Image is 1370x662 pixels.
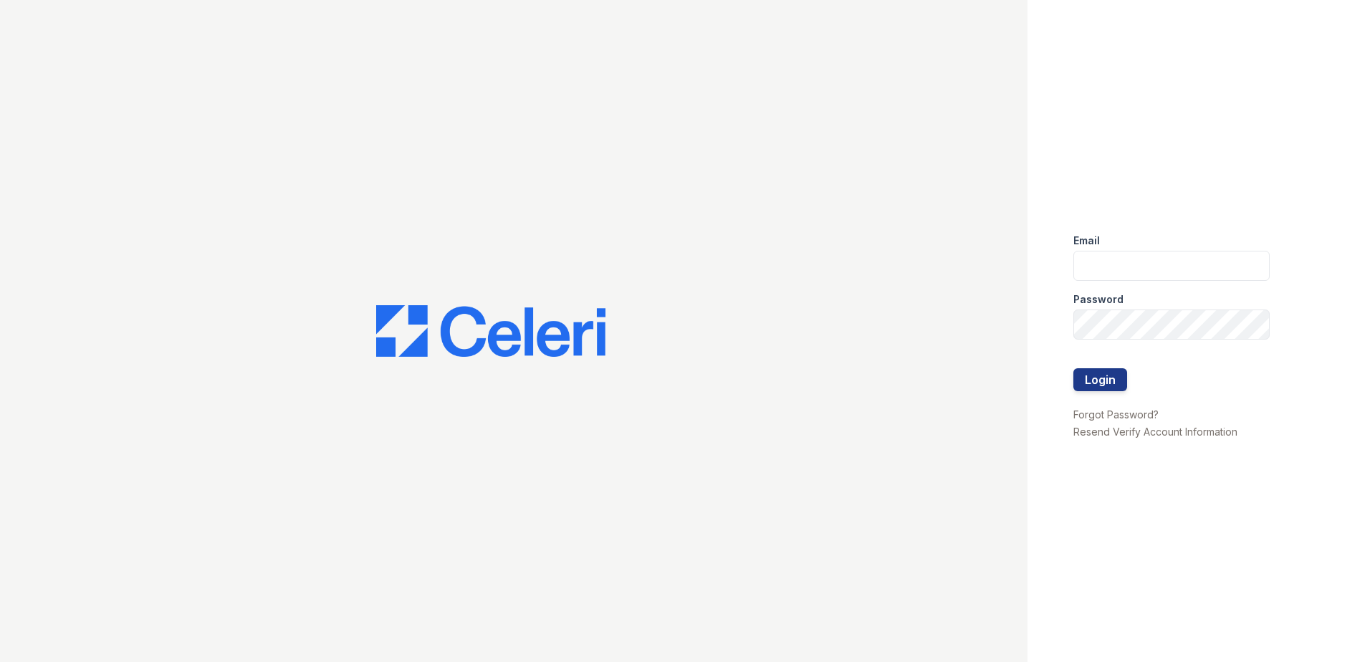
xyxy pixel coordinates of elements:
[1073,292,1124,307] label: Password
[1073,368,1127,391] button: Login
[376,305,605,357] img: CE_Logo_Blue-a8612792a0a2168367f1c8372b55b34899dd931a85d93a1a3d3e32e68fde9ad4.png
[1073,234,1100,248] label: Email
[1073,408,1159,421] a: Forgot Password?
[1073,426,1237,438] a: Resend Verify Account Information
